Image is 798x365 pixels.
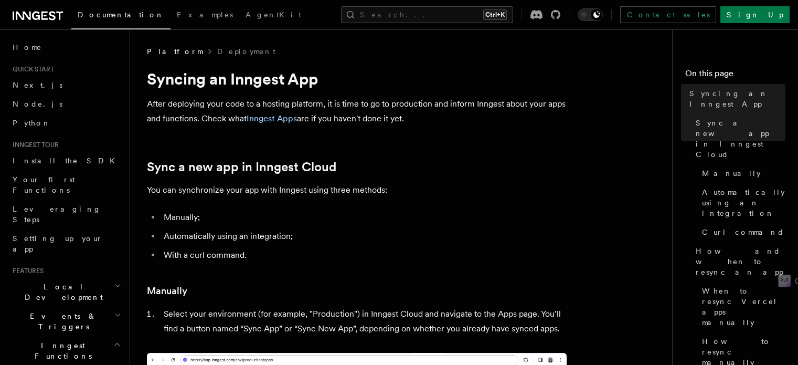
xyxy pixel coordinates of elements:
[161,307,567,336] li: Select your environment (for example, "Production") in Inngest Cloud and navigate to the Apps pag...
[702,187,785,218] span: Automatically using an integration
[147,183,567,197] p: You can synchronize your app with Inngest using three methods:
[13,42,42,53] span: Home
[13,157,121,165] span: Install the SDK
[8,267,44,275] span: Features
[246,11,301,19] span: AgentKit
[147,69,567,88] h1: Syncing an Inngest App
[698,183,785,223] a: Automatically using an integration
[8,229,123,258] a: Setting up your app
[698,164,785,183] a: Manually
[78,11,164,19] span: Documentation
[8,277,123,307] button: Local Development
[8,307,123,336] button: Events & Triggers
[341,6,513,23] button: Search...Ctrl+K
[691,113,785,164] a: Sync a new app in Inngest Cloud
[8,170,123,200] a: Your first Functions
[13,100,62,108] span: Node.js
[720,6,790,23] a: Sign Up
[689,88,785,109] span: Syncing an Inngest App
[8,340,113,361] span: Inngest Functions
[13,81,62,89] span: Next.js
[8,65,54,74] span: Quick start
[578,8,603,21] button: Toggle dark mode
[247,113,297,123] a: Inngest Apps
[147,160,336,174] a: Sync a new app in Inngest Cloud
[8,151,123,170] a: Install the SDK
[13,234,103,253] span: Setting up your app
[8,38,123,57] a: Home
[239,3,307,28] a: AgentKit
[161,210,567,225] li: Manually;
[13,175,75,194] span: Your first Functions
[161,248,567,263] li: With a curl command.
[702,286,785,328] span: When to resync Vercel apps manually
[161,229,567,244] li: Automatically using an integration;
[147,46,203,57] span: Platform
[13,119,51,127] span: Python
[483,9,507,20] kbd: Ctrl+K
[147,284,187,298] a: Manually
[8,113,123,132] a: Python
[13,205,101,224] span: Leveraging Steps
[8,281,114,303] span: Local Development
[8,76,123,95] a: Next.js
[8,141,59,149] span: Inngest tour
[620,6,716,23] a: Contact sales
[217,46,275,57] a: Deployment
[71,3,171,29] a: Documentation
[177,11,233,19] span: Examples
[696,118,785,160] span: Sync a new app in Inngest Cloud
[691,242,785,281] a: How and when to resync an app
[8,311,114,332] span: Events & Triggers
[685,84,785,113] a: Syncing an Inngest App
[702,168,761,179] span: Manually
[696,246,785,277] span: How and when to resync an app
[698,281,785,332] a: When to resync Vercel apps manually
[698,223,785,242] a: Curl command
[702,227,784,237] span: Curl command
[8,200,123,229] a: Leveraging Steps
[8,95,123,113] a: Node.js
[147,97,567,126] p: After deploying your code to a hosting platform, it is time to go to production and inform Innges...
[685,67,785,84] h4: On this page
[171,3,239,28] a: Examples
